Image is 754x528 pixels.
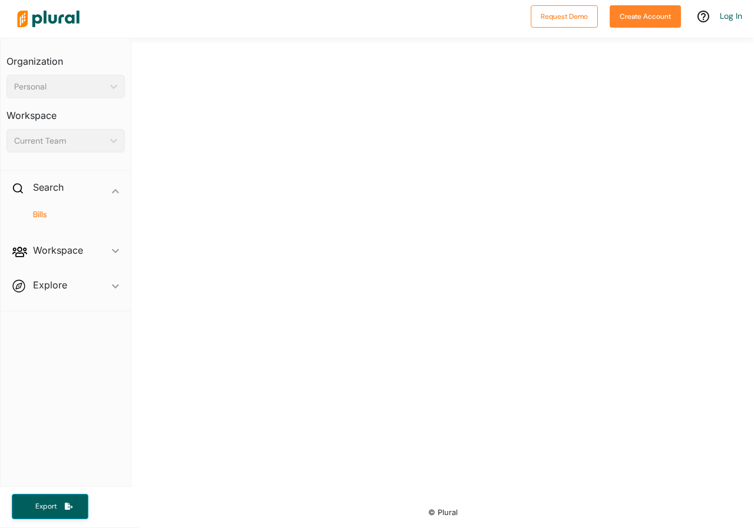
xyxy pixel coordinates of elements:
small: © Plural [428,508,458,517]
h2: Search [33,181,64,194]
button: Request Demo [531,5,598,28]
a: Request Demo [531,9,598,22]
h3: Organization [6,44,125,70]
button: Export [12,494,88,519]
div: Personal [14,81,105,93]
h3: Workspace [6,98,125,124]
span: Export [27,502,65,512]
a: Create Account [610,9,681,22]
a: Log In [720,11,742,21]
button: Create Account [610,5,681,28]
a: Bills [18,209,119,220]
div: Current Team [14,135,105,147]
